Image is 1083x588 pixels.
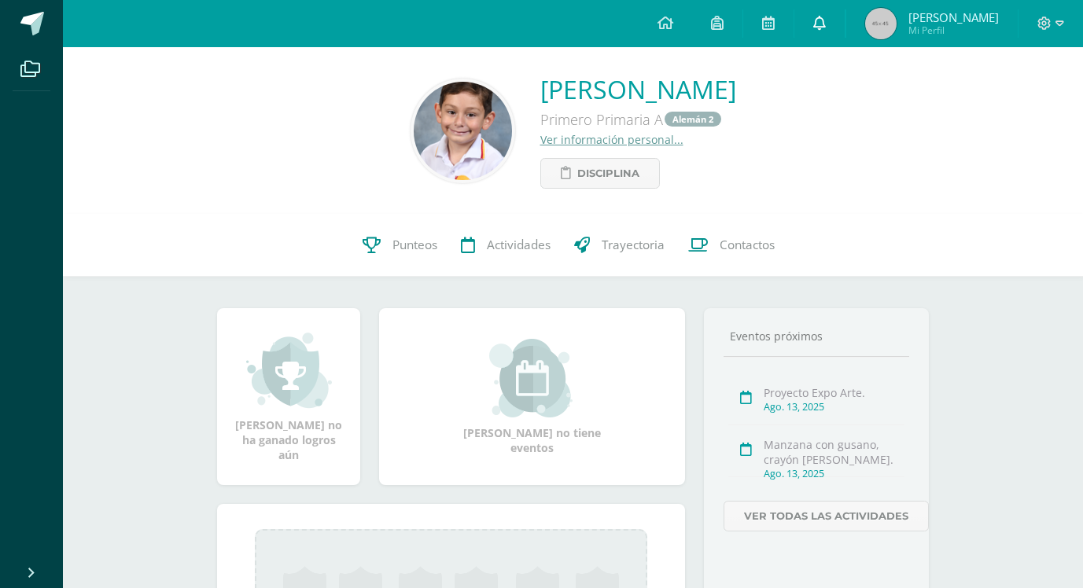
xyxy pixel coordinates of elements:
a: Contactos [676,214,786,277]
a: Actividades [449,214,562,277]
span: Punteos [392,237,437,254]
a: Disciplina [540,158,660,189]
span: [PERSON_NAME] [908,9,999,25]
img: c70c0c6e093876bcc1b52c6ac92c22ad.png [414,82,512,180]
a: Ver todas las actividades [724,501,929,531]
div: Ago. 13, 2025 [764,467,904,480]
span: Contactos [720,237,775,254]
div: Primero Primaria A [540,106,736,132]
a: Punteos [351,214,449,277]
span: Actividades [487,237,551,254]
span: Mi Perfil [908,24,999,37]
div: Eventos próximos [724,329,909,344]
div: Proyecto Expo Arte. [764,385,904,400]
div: [PERSON_NAME] no tiene eventos [454,339,611,455]
a: Alemán 2 [665,112,721,127]
a: Trayectoria [562,214,676,277]
div: Ago. 13, 2025 [764,400,904,413]
div: [PERSON_NAME] no ha ganado logros aún [233,331,344,462]
div: Manzana con gusano, crayón [PERSON_NAME]. [764,437,904,467]
span: Disciplina [577,159,639,188]
a: Ver información personal... [540,132,683,147]
span: Trayectoria [602,237,665,254]
img: 45x45 [865,8,897,39]
a: [PERSON_NAME] [540,72,736,106]
img: achievement_small.png [246,331,332,410]
img: event_small.png [489,339,575,417]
